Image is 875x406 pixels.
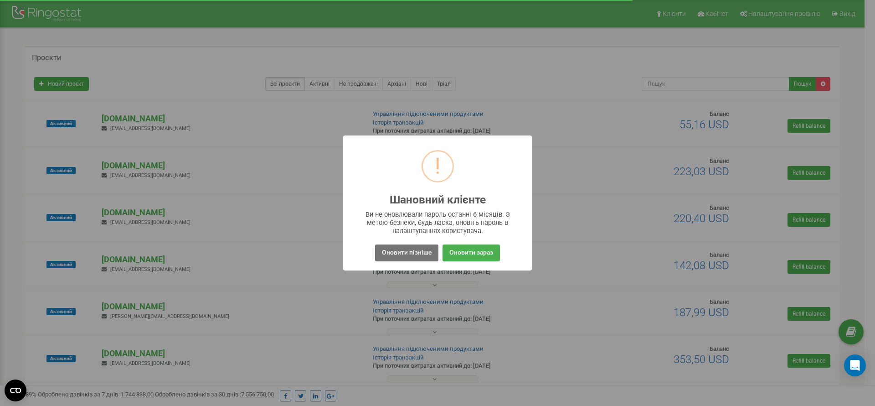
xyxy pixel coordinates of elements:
button: Оновити зараз [443,245,500,261]
div: ! [435,151,441,181]
div: Ви не оновлювали пароль останні 6 місяців. З метою безпеки, будь ласка, оновіть пароль в налаштув... [361,210,515,235]
h2: Шановний клієнте [390,194,486,206]
button: Open CMP widget [5,380,26,401]
div: Open Intercom Messenger [844,354,866,376]
button: Оновити пізніше [375,245,438,261]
